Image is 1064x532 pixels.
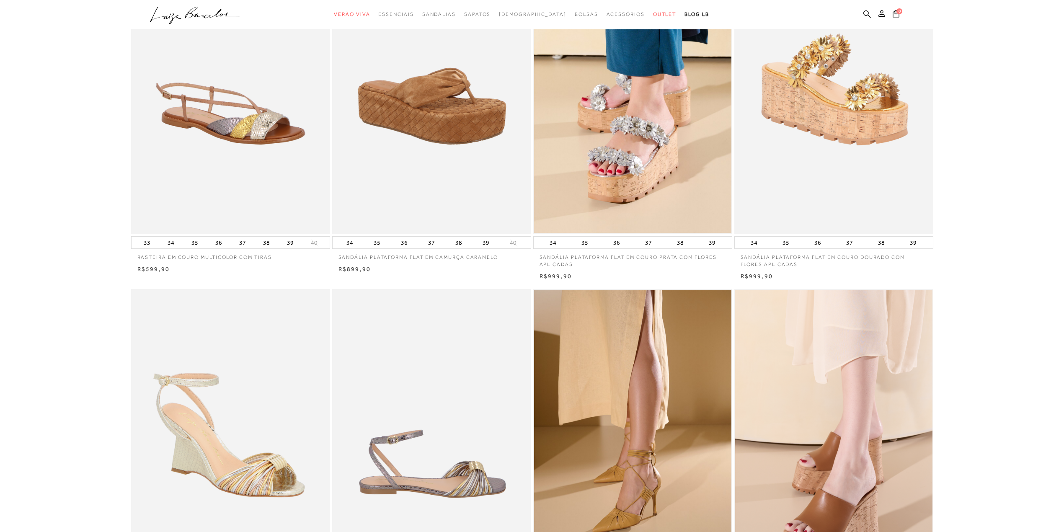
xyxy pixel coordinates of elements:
button: 39 [907,237,919,248]
button: 34 [344,237,356,248]
span: Sapatos [464,11,491,17]
button: 38 [261,237,272,248]
button: 35 [371,237,383,248]
a: categoryNavScreenReaderText [464,7,491,22]
button: 36 [611,237,622,248]
button: 37 [237,237,248,248]
button: 0 [890,9,902,21]
button: 33 [141,237,153,248]
span: R$999,90 [741,273,773,279]
button: 35 [780,237,792,248]
a: categoryNavScreenReaderText [607,7,645,22]
a: SANDÁLIA PLATAFORMA FLAT EM COURO DOURADO COM FLORES APLICADAS [734,249,933,268]
button: 38 [875,237,887,248]
button: 37 [426,237,437,248]
span: Essenciais [378,11,413,17]
span: Bolsas [575,11,598,17]
button: 37 [844,237,855,248]
button: 37 [643,237,654,248]
button: 36 [812,237,824,248]
button: 40 [507,239,519,247]
span: R$899,90 [338,266,371,272]
button: 35 [579,237,591,248]
a: categoryNavScreenReaderText [422,7,456,22]
button: 36 [213,237,225,248]
span: Outlet [653,11,677,17]
span: R$999,90 [540,273,572,279]
button: 39 [284,237,296,248]
button: 38 [674,237,686,248]
a: SANDÁLIA PLATAFORMA FLAT EM COURO PRATA COM FLORES APLICADAS [533,249,732,268]
span: R$599,90 [137,266,170,272]
button: 34 [547,237,559,248]
button: 35 [189,237,201,248]
button: 36 [398,237,410,248]
button: 34 [748,237,760,248]
a: RASTEIRA EM COURO MULTICOLOR COM TIRAS [131,249,330,261]
span: 0 [896,8,902,14]
button: 38 [453,237,465,248]
a: BLOG LB [684,7,709,22]
button: 40 [308,239,320,247]
span: BLOG LB [684,11,709,17]
a: noSubCategoriesText [499,7,566,22]
a: SANDÁLIA PLATAFORMA FLAT EM CAMURÇA CARAMELO [332,249,531,261]
button: 39 [480,237,492,248]
button: 34 [165,237,177,248]
button: 39 [706,237,718,248]
span: Sandálias [422,11,456,17]
span: [DEMOGRAPHIC_DATA] [499,11,566,17]
span: Verão Viva [334,11,370,17]
a: categoryNavScreenReaderText [334,7,370,22]
a: categoryNavScreenReaderText [653,7,677,22]
span: Acessórios [607,11,645,17]
a: categoryNavScreenReaderText [378,7,413,22]
a: categoryNavScreenReaderText [575,7,598,22]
